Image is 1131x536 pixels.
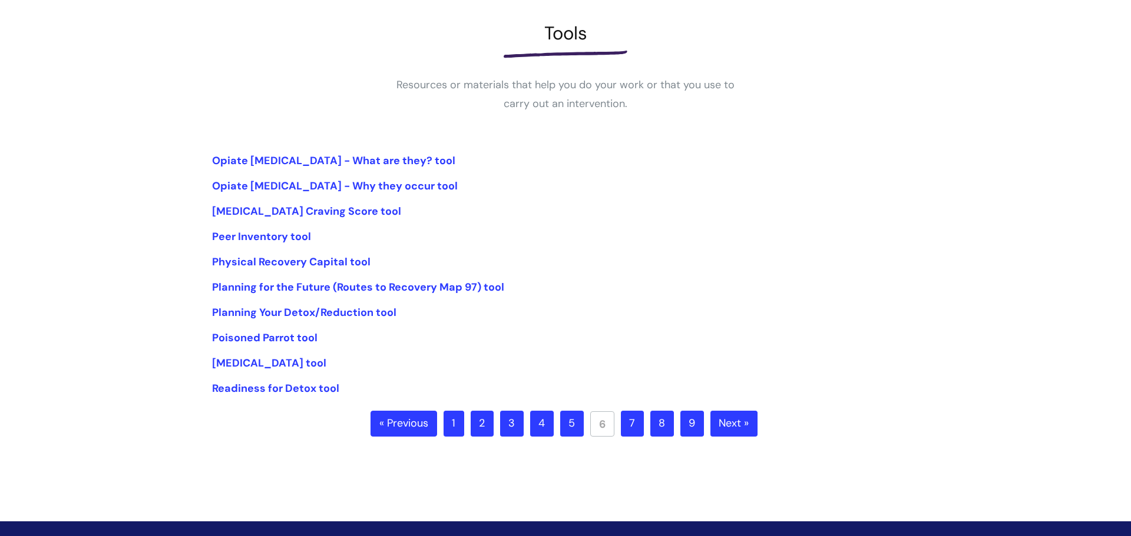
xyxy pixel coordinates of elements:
[710,411,758,437] a: Next »
[500,411,524,437] a: 3
[212,280,504,294] a: Planning for the Future (Routes to Recovery Map 97) tool
[621,411,644,437] a: 7
[212,229,311,244] a: Peer Inventory tool
[471,411,494,437] a: 2
[212,154,455,168] a: Opiate [MEDICAL_DATA] - What are they? tool
[530,411,554,437] a: 4
[212,305,396,319] a: Planning Your Detox/Reduction tool
[680,411,704,437] a: 9
[212,331,318,345] a: Poisoned Parrot tool
[650,411,674,437] a: 8
[212,22,919,44] h1: Tools
[212,255,371,269] a: Physical Recovery Capital tool
[212,381,339,395] a: Readiness for Detox tool
[371,411,437,437] a: « Previous
[389,75,742,114] p: Resources or materials that help you do your work or that you use to carry out an intervention.
[212,356,326,370] a: [MEDICAL_DATA] tool
[590,411,614,437] a: 6
[212,204,401,218] a: [MEDICAL_DATA] Craving Score tool
[444,411,464,437] a: 1
[560,411,584,437] a: 5
[212,179,458,193] a: Opiate [MEDICAL_DATA] - Why they occur tool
